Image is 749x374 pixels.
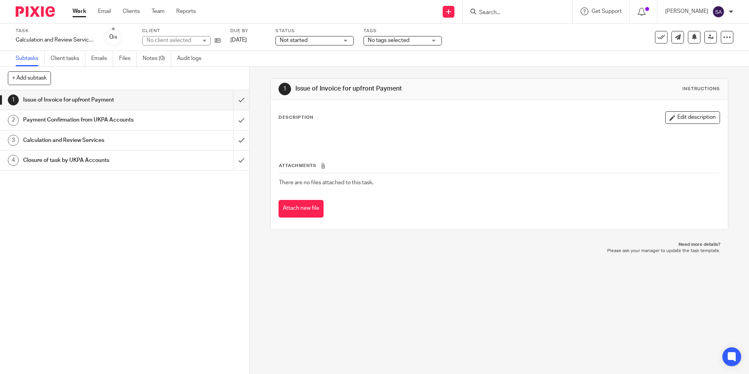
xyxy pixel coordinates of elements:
[478,9,549,16] input: Search
[279,180,373,185] span: There are no files attached to this task.
[279,200,324,218] button: Attach new file
[279,163,317,168] span: Attachments
[16,51,45,66] a: Subtasks
[279,114,313,121] p: Description
[152,7,165,15] a: Team
[91,51,113,66] a: Emails
[230,37,247,43] span: [DATE]
[275,28,354,34] label: Status
[119,51,137,66] a: Files
[8,135,19,146] div: 3
[592,9,622,14] span: Get Support
[177,51,207,66] a: Audit logs
[16,6,55,17] img: Pixie
[682,86,720,92] div: Instructions
[176,7,196,15] a: Reports
[8,115,19,126] div: 2
[280,38,308,43] span: Not started
[230,28,266,34] label: Due by
[712,5,725,18] img: svg%3E
[278,241,720,248] p: Need more details?
[295,85,516,93] h1: Issue of Invoice for upfront Payment
[142,28,221,34] label: Client
[368,38,409,43] span: No tags selected
[8,155,19,166] div: 4
[23,114,158,126] h1: Payment Confirmation from UKPA Accounts
[279,83,291,95] div: 1
[665,111,720,124] button: Edit description
[51,51,85,66] a: Client tasks
[123,7,140,15] a: Clients
[98,7,111,15] a: Email
[23,134,158,146] h1: Calculation and Review Services
[23,154,158,166] h1: Closure of task by UKPA Accounts
[278,248,720,254] p: Please ask your manager to update the task template.
[143,51,171,66] a: Notes (0)
[8,71,51,85] button: + Add subtask
[364,28,442,34] label: Tags
[23,94,158,106] h1: Issue of Invoice for upfront Payment
[16,36,94,44] div: Calculation and Review Services
[665,7,708,15] p: [PERSON_NAME]
[109,33,117,42] div: 0
[8,94,19,105] div: 1
[72,7,86,15] a: Work
[16,28,94,34] label: Task
[147,36,197,44] div: No client selected
[113,35,117,40] small: /4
